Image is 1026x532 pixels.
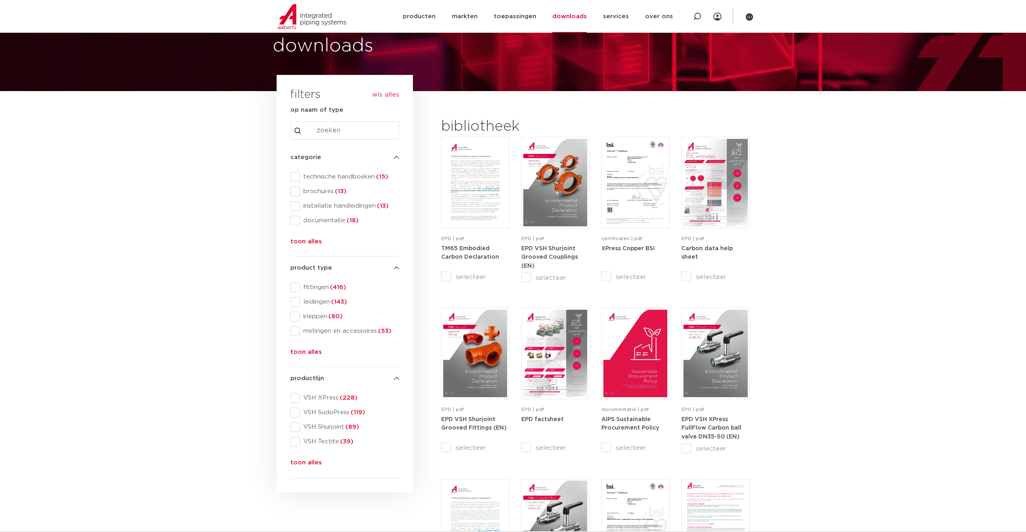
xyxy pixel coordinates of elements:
h3: filters [290,85,321,105]
a: EPD VSH Shurjoint Grooved Fittings (EN) [441,416,507,431]
strong: XPress Copper BSI [601,246,655,251]
span: (15) [375,174,388,180]
span: documentatie | pdf [601,407,649,412]
span: (18) [345,217,359,223]
h4: productlijn [290,374,399,383]
span: EPD | pdf [681,236,704,241]
span: (80) [327,313,343,319]
div: installatie handleidingen(13) [290,201,399,211]
span: EPD | pdf [441,407,464,412]
span: (228) [338,395,358,401]
label: selecteer [441,443,509,453]
div: technische handboeken(15) [290,172,399,182]
img: Aips-EPD-A4Factsheet_NL-pdf.jpg [523,310,587,397]
span: kleppen [300,313,399,321]
img: VSH-Shurjoint-Grooved-Fittings_A4EPD_5011523_EN-pdf.jpg [443,310,507,397]
strong: op naam of type [290,107,343,113]
a: XPress Copper BSI [601,245,655,251]
span: installatie handleidingen [300,202,399,210]
span: (119) [349,409,365,415]
span: VSH Tectite [300,438,399,446]
span: (13) [334,188,347,194]
label: selecteer [521,443,589,453]
span: (143) [330,299,347,305]
strong: Carbon data help sheet [681,246,733,260]
img: Aips_A4Sustainable-Procurement-Policy_5011446_EN-pdf.jpg [603,310,667,397]
img: XPress_Koper_BSI-pdf.jpg [603,139,667,226]
button: toon alles [290,347,322,360]
div: VSH Shurjoint(89) [290,422,399,432]
img: VSH-XPress-Carbon-BallValveDN35-50_A4EPD_5011435-_2024_1.0_EN-pdf.jpg [683,310,747,397]
span: EPD | pdf [521,236,544,241]
label: selecteer [441,272,509,282]
a: TM65 Embodied Carbon Declaration [441,245,499,260]
button: toon alles [290,237,322,250]
span: VSH XPress [300,394,399,402]
h2: bibliotheek [441,117,585,136]
div: VSH Tectite(39) [290,437,399,447]
label: selecteer [681,444,749,453]
img: NL-Carbon-data-help-sheet-pdf.jpg [683,139,747,226]
span: certificaten | pdf [601,236,642,241]
span: EPD | pdf [681,407,704,412]
div: metingen en accessoires(53) [290,326,399,336]
span: (416) [329,284,346,290]
span: EPD | pdf [521,407,544,412]
label: selecteer [601,443,669,453]
span: (39) [339,438,353,445]
span: fittingen [300,283,399,292]
span: documentatie [300,217,399,225]
strong: TM65 Embodied Carbon Declaration [441,246,499,260]
span: technische handboeken [300,173,399,181]
img: TM65-Embodied-Carbon-Declaration-pdf.jpg [443,139,507,226]
span: VSH SudoPress [300,409,399,417]
h4: categorie [290,153,399,162]
div: VSH SudoPress(119) [290,408,399,417]
span: metingen en accessoires [300,327,399,335]
img: VSH-Shurjoint-Grooved-Couplings_A4EPD_5011512_EN-pdf.jpg [523,139,587,226]
div: leidingen(143) [290,297,399,307]
a: EPD factsheet [521,416,564,422]
span: brochures [300,187,399,196]
label: selecteer [681,272,749,282]
span: (53) [377,328,391,334]
div: kleppen(80) [290,312,399,321]
div: documentatie(18) [290,216,399,226]
strong: EPD VSH Shurjoint Grooved Couplings (EN) [521,246,578,269]
a: EPD VSH XPress FullFlow Carbon ball valve DN35-50 (EN) [681,416,741,440]
a: EPD VSH Shurjoint Grooved Couplings (EN) [521,245,578,269]
button: wis alles [372,91,399,99]
h4: product type [290,263,399,273]
a: AIPS Sustainable Procurement Policy [601,416,659,431]
a: Carbon data help sheet [681,245,733,260]
span: leidingen [300,298,399,306]
div: brochures(13) [290,187,399,196]
span: VSH Shurjoint [300,423,399,431]
h1: downloads [273,33,509,59]
div: fittingen(416) [290,283,399,292]
button: toon alles [290,458,322,471]
label: selecteer [601,272,669,282]
span: (89) [344,424,359,430]
label: selecteer [521,273,589,283]
span: (13) [376,203,389,209]
div: VSH XPress(228) [290,393,399,403]
span: EPD | pdf [441,236,464,241]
